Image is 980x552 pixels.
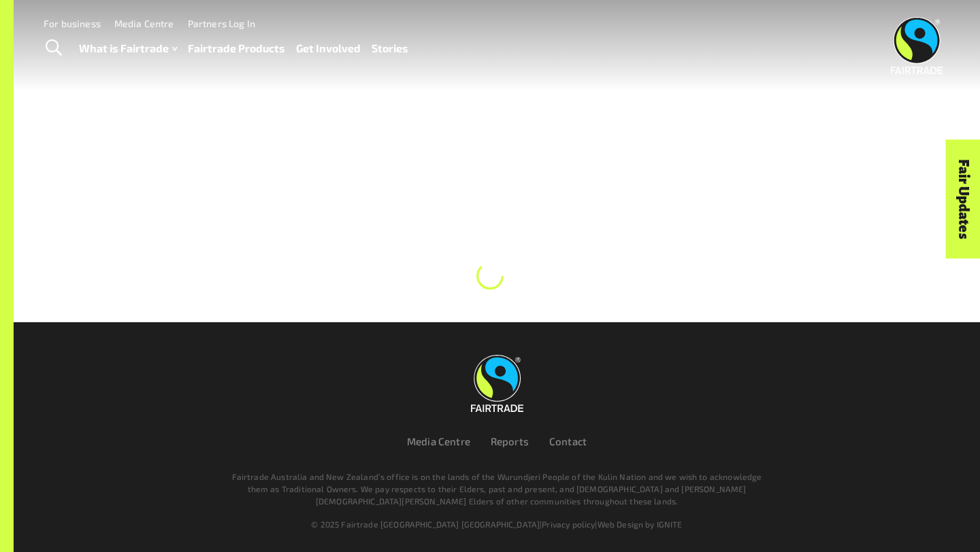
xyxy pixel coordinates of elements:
[296,39,361,58] a: Get Involved
[407,435,470,447] a: Media Centre
[491,435,529,447] a: Reports
[226,470,768,507] p: Fairtrade Australia and New Zealand’s office is on the lands of the Wurundjeri People of the Kuli...
[188,39,285,58] a: Fairtrade Products
[891,17,943,74] img: Fairtrade Australia New Zealand logo
[549,435,587,447] a: Contact
[542,519,595,529] a: Privacy policy
[87,518,906,530] div: | |
[372,39,408,58] a: Stories
[311,519,540,529] span: © 2025 Fairtrade [GEOGRAPHIC_DATA] [GEOGRAPHIC_DATA]
[44,18,101,29] a: For business
[37,31,70,65] a: Toggle Search
[79,39,177,58] a: What is Fairtrade
[188,18,255,29] a: Partners Log In
[114,18,174,29] a: Media Centre
[471,355,523,412] img: Fairtrade Australia New Zealand logo
[598,519,683,529] a: Web Design by IGNITE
